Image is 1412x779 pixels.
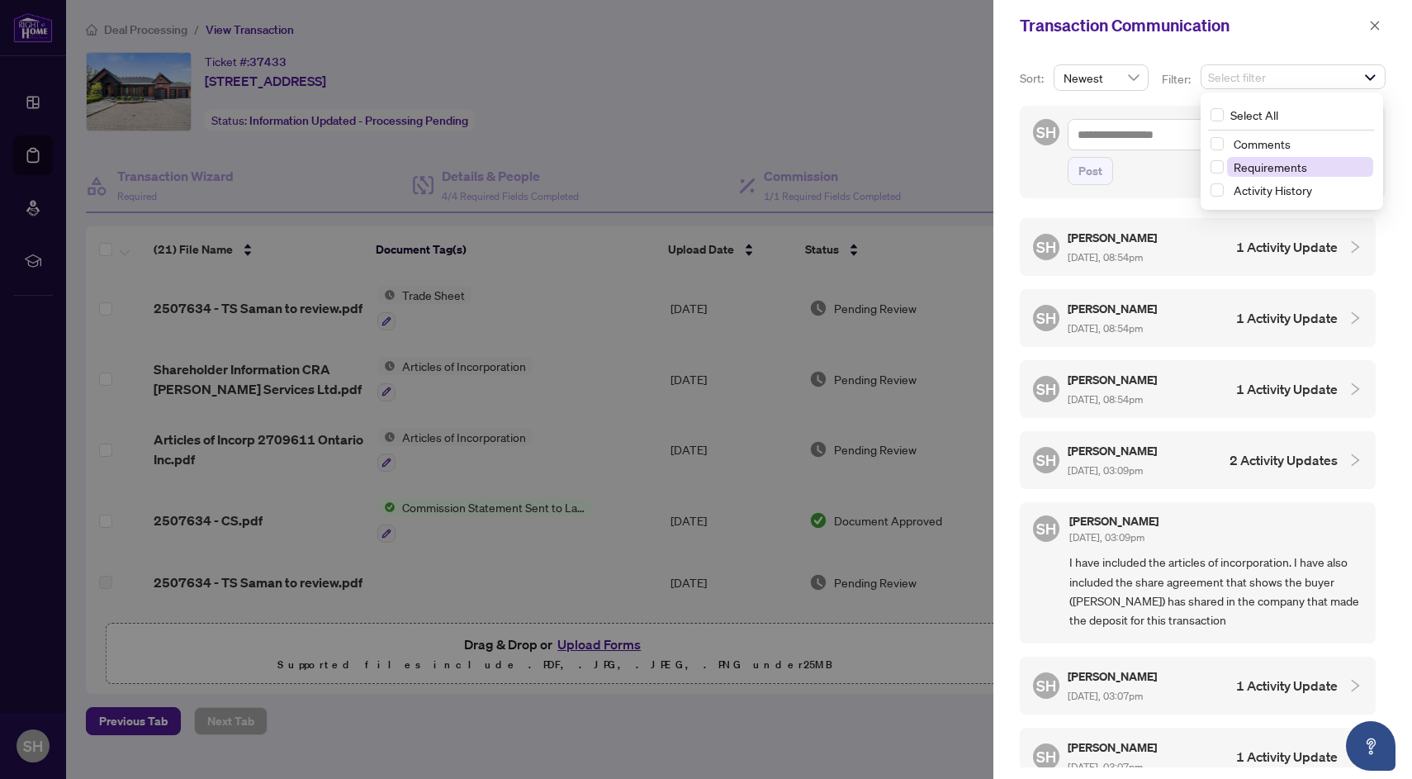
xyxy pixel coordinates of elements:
[1020,657,1376,715] div: SH[PERSON_NAME] [DATE], 03:07pm1 Activity Update
[1036,745,1056,768] span: SH
[1036,306,1056,330] span: SH
[1036,674,1056,697] span: SH
[1348,453,1362,468] span: collapsed
[1227,134,1373,154] span: Comments
[1064,65,1139,90] span: Newest
[1211,160,1224,173] span: Select Requirements
[1020,69,1047,88] p: Sort:
[1069,531,1144,544] span: [DATE], 03:09pm
[1036,449,1056,472] span: SH
[1227,180,1373,200] span: Activity History
[1211,183,1224,197] span: Select Activity History
[1068,251,1143,264] span: [DATE], 08:54pm
[1369,20,1381,31] span: close
[1068,690,1143,702] span: [DATE], 03:07pm
[1234,183,1312,197] span: Activity History
[1068,322,1143,335] span: [DATE], 08:54pm
[1348,311,1362,325] span: collapsed
[1020,289,1376,347] div: SH[PERSON_NAME] [DATE], 08:54pm1 Activity Update
[1236,308,1338,328] h4: 1 Activity Update
[1020,431,1376,489] div: SH[PERSON_NAME] [DATE], 03:09pm2 Activity Updates
[1069,515,1159,527] h5: [PERSON_NAME]
[1069,553,1362,630] span: I have included the articles of incorporation. I have also included the share agreement that show...
[1068,738,1159,757] h5: [PERSON_NAME]
[1036,235,1056,259] span: SH
[1020,13,1364,38] div: Transaction Communication
[1162,70,1193,88] p: Filter:
[1348,240,1362,254] span: collapsed
[1227,157,1373,177] span: Requirements
[1224,106,1285,124] span: Select All
[1236,676,1338,696] h4: 1 Activity Update
[1346,721,1395,771] button: Open asap
[1068,464,1143,477] span: [DATE], 03:09pm
[1020,360,1376,418] div: SH[PERSON_NAME] [DATE], 08:54pm1 Activity Update
[1234,159,1307,174] span: Requirements
[1068,299,1159,318] h5: [PERSON_NAME]
[1236,379,1338,399] h4: 1 Activity Update
[1348,678,1362,693] span: collapsed
[1068,370,1159,389] h5: [PERSON_NAME]
[1211,137,1224,150] span: Select Comments
[1068,761,1143,773] span: [DATE], 03:07pm
[1236,747,1338,767] h4: 1 Activity Update
[1234,136,1291,151] span: Comments
[1036,378,1056,401] span: SH
[1068,228,1159,247] h5: [PERSON_NAME]
[1068,667,1159,686] h5: [PERSON_NAME]
[1236,237,1338,257] h4: 1 Activity Update
[1348,382,1362,397] span: collapsed
[1020,218,1376,276] div: SH[PERSON_NAME] [DATE], 08:54pm1 Activity Update
[1068,157,1113,185] button: Post
[1068,393,1143,406] span: [DATE], 08:54pm
[1068,441,1159,460] h5: [PERSON_NAME]
[1230,450,1338,470] h4: 2 Activity Updates
[1036,517,1056,540] span: SH
[1036,121,1056,144] span: SH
